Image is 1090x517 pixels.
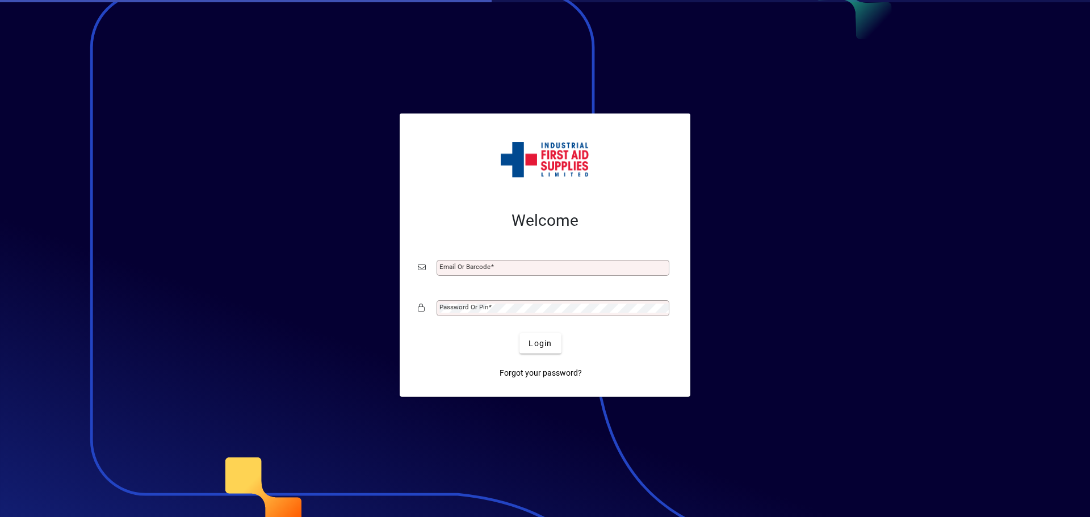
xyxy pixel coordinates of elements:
h2: Welcome [418,211,672,230]
span: Login [529,338,552,350]
button: Login [519,333,561,354]
mat-label: Email or Barcode [439,263,491,271]
mat-label: Password or Pin [439,303,488,311]
span: Forgot your password? [500,367,582,379]
a: Forgot your password? [495,363,586,383]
